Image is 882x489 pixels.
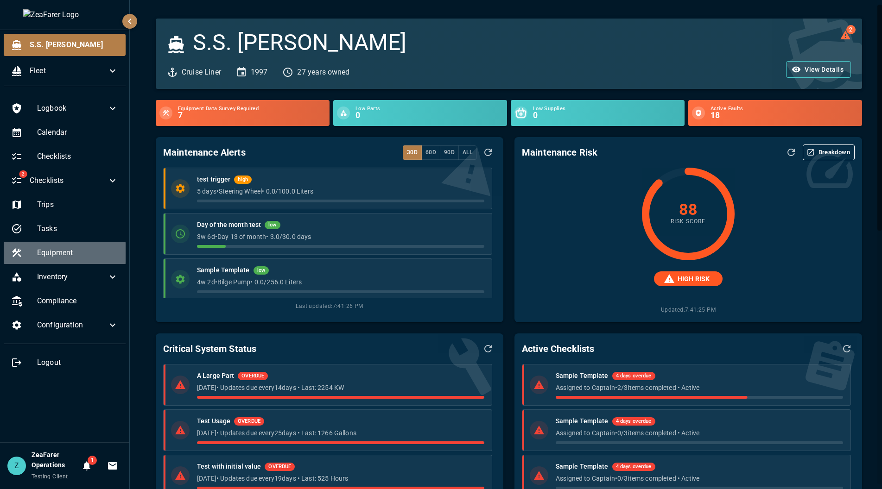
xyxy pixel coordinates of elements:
[612,372,655,380] span: 4 days overdue
[163,302,496,311] span: Last updated: 7:41:26 PM
[4,121,126,144] div: Calendar
[32,450,77,470] h6: ZeaFarer Operations
[556,371,609,381] h6: Sample Template
[197,187,484,196] p: 5 days • Steering Wheel • 0.0 / 100.0 Liters
[30,39,118,50] span: S.S. [PERSON_NAME]
[32,473,68,480] span: Testing Client
[77,457,96,475] button: Notifications
[786,61,851,78] button: View Details
[197,220,261,230] h6: Day of the month test
[23,9,107,20] img: ZeaFarer Logo
[37,320,107,331] span: Configuration
[4,97,126,119] div: Logbook
[37,295,118,307] span: Compliance
[197,416,230,426] h6: Test Usage
[421,145,440,160] button: 60d
[846,25,856,34] span: 2
[197,474,484,483] p: [DATE] • Updates due every 19 days • Last: 525 Hours
[556,428,843,438] p: Assigned to Captain • 0 / 3 items completed • Active
[672,274,715,284] span: HIGH RISK
[480,144,496,160] button: Refresh Data
[671,217,705,226] span: Risk Score
[4,218,126,240] div: Tasks
[458,145,476,160] button: All
[839,341,855,357] button: Refresh Data
[522,145,597,160] h6: Maintenance Risk
[197,462,261,472] h6: Test with initial value
[103,457,122,475] button: Invitations
[556,462,609,472] h6: Sample Template
[37,271,107,282] span: Inventory
[37,199,118,210] span: Trips
[661,298,716,315] span: Updated: 7:41:25 PM
[4,145,126,168] div: Checklists
[234,418,264,426] span: OVERDUE
[522,341,595,356] h6: Active Checklists
[37,151,118,162] span: Checklists
[254,267,269,275] span: low
[197,175,230,185] h6: test trigger
[403,145,422,160] button: 30d
[4,290,126,312] div: Compliance
[711,112,858,120] h6: 18
[197,371,234,381] h6: A Large Part
[679,201,698,217] h4: 88
[7,457,26,475] div: Z
[533,112,681,120] h6: 0
[163,145,246,160] h6: Maintenance Alerts
[355,112,503,120] h6: 0
[234,176,252,184] span: high
[30,175,107,186] span: Checklists
[265,463,295,471] span: OVERDUE
[783,144,799,160] button: Refresh Assessment
[197,277,484,287] p: 4w 2d • Bilge Pump • 0.0 / 256.0 Liters
[197,232,484,241] p: 3w 6d • Day 13 of month • 3.0 / 30.0 days
[19,170,27,178] span: 2
[556,383,843,392] p: Assigned to Captain • 2 / 3 items completed • Active
[4,194,126,216] div: Trips
[4,34,126,56] div: S.S. [PERSON_NAME]
[37,223,118,234] span: Tasks
[612,418,655,426] span: 4 days overdue
[4,169,126,192] div: 2Checklists
[251,67,268,78] p: 1997
[4,242,126,264] div: Equipment
[4,60,126,82] div: Fleet
[556,474,843,483] p: Assigned to Captain • 0 / 3 items completed • Active
[37,127,118,138] span: Calendar
[4,266,126,288] div: Inventory
[612,463,655,471] span: 4 days overdue
[163,341,256,356] h6: Critical System Status
[178,106,326,112] span: Equipment Data Survey Required
[88,456,97,465] span: 1
[440,145,459,160] button: 90d
[297,67,349,78] p: 27 years owned
[37,357,118,368] span: Logout
[238,372,268,380] span: OVERDUE
[836,26,855,44] button: 2 log alerts
[193,30,406,56] h3: S.S. [PERSON_NAME]
[711,106,858,112] span: Active Faults
[556,416,609,426] h6: Sample Template
[197,265,250,276] h6: Sample Template
[533,106,681,112] span: Low Supplies
[178,112,326,120] h6: 7
[37,247,118,258] span: Equipment
[803,144,855,160] button: Breakdown
[4,351,126,374] div: Logout
[4,314,126,336] div: Configuration
[197,428,484,438] p: [DATE] • Updates due every 25 days • Last: 1266 Gallons
[265,221,280,229] span: low
[480,341,496,357] button: Refresh Data
[197,383,484,392] p: [DATE] • Updates due every 14 days • Last: 2254 KW
[37,103,107,114] span: Logbook
[30,65,107,76] span: Fleet
[182,67,221,78] p: Cruise Liner
[355,106,503,112] span: Low Parts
